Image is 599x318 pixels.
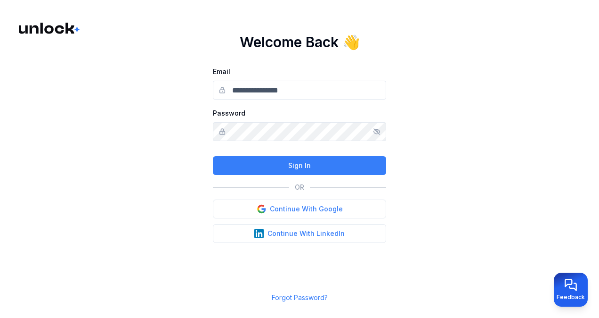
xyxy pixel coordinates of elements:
button: Continue With Google [213,200,386,218]
a: Forgot Password? [272,293,328,301]
label: Password [213,109,245,117]
p: OR [295,183,304,192]
label: Email [213,67,230,75]
button: Provide feedback [554,273,588,307]
span: Feedback [557,293,585,301]
button: Show/hide password [373,128,380,135]
button: Sign In [213,156,386,175]
button: Continue With LinkedIn [213,224,386,243]
img: Logo [19,23,81,34]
